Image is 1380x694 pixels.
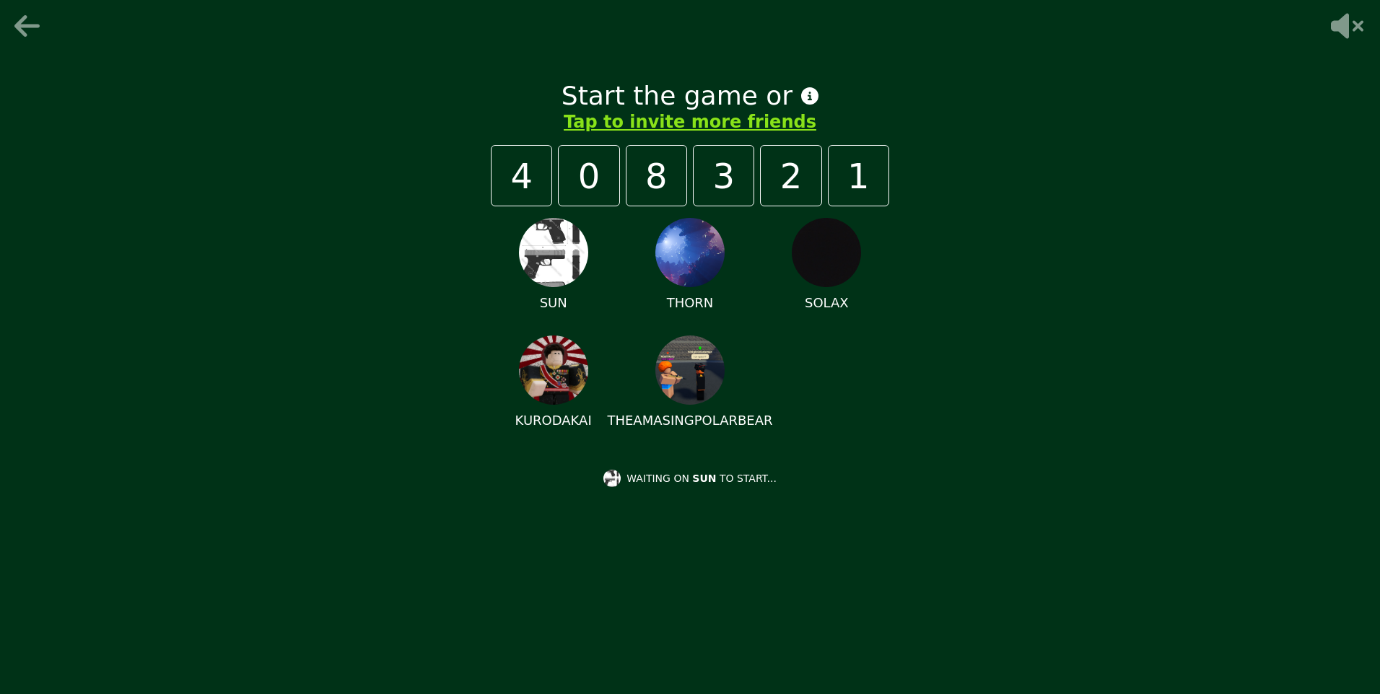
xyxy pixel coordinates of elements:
p: SUN [540,293,567,313]
img: Waiting player [603,470,621,487]
button: Tap to invite more friends [564,110,816,133]
p: THORN [667,293,714,313]
p: WAITING ON TO START... [626,471,777,486]
div: 2 [760,145,821,206]
h1: Start the game or [562,82,818,110]
img: user Solax profile picture [792,218,861,287]
img: user Thorn profile picture [655,218,725,287]
img: user Kurodakai profile picture [519,335,588,405]
p: KURODAKAI [515,410,592,431]
img: user TheAmasingPolarBear profile picture [655,335,725,405]
div: 8 [626,145,687,206]
span: SUN [692,473,716,484]
div: 1 [828,145,889,206]
div: 3 [693,145,754,206]
p: SOLAX [805,293,849,313]
div: 4 [491,145,552,206]
div: 0 [558,145,619,206]
img: user sun profile picture [519,218,588,287]
p: THEAMASINGPOLARBEAR [607,410,772,431]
